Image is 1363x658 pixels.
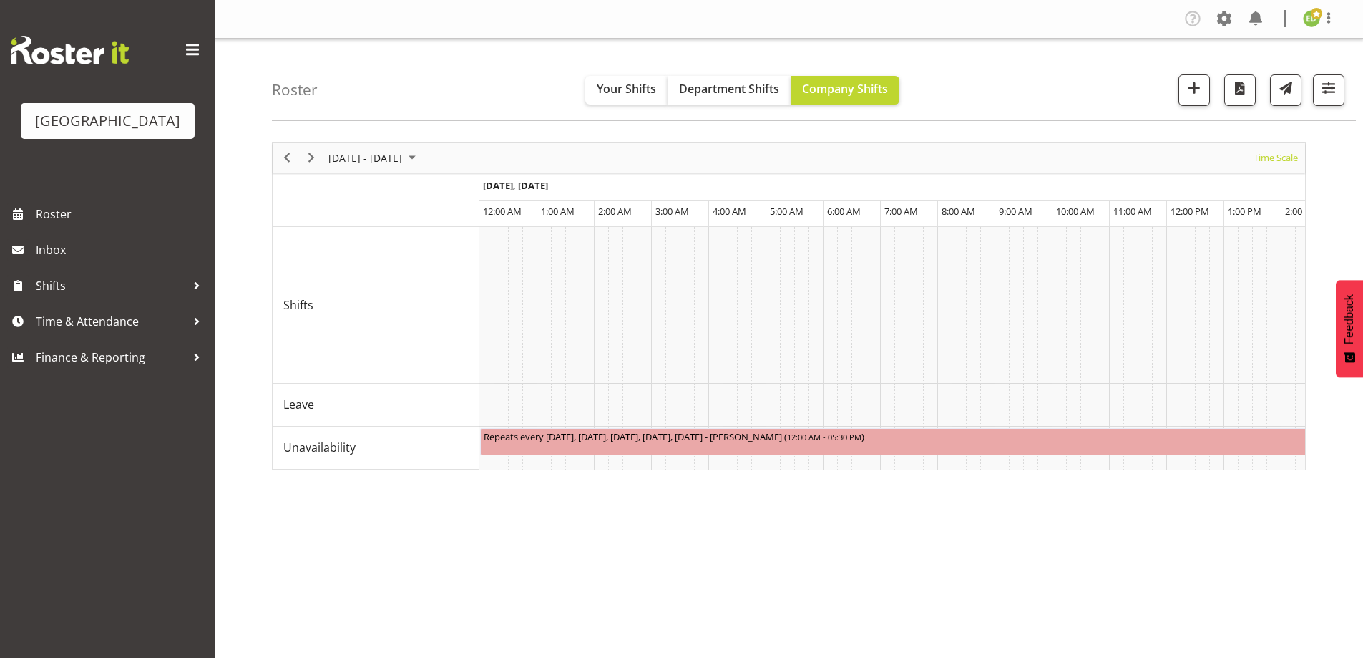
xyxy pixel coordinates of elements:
span: 2:00 PM [1285,205,1319,218]
td: Leave resource [273,384,479,427]
button: Send a list of all shifts for the selected filtered period to all rostered employees. [1270,74,1301,106]
span: 12:00 PM [1171,205,1209,218]
span: Time Scale [1252,149,1299,167]
span: [DATE] - [DATE] [327,149,404,167]
span: Time & Attendance [36,311,186,332]
span: 8:00 AM [942,205,975,218]
span: 9:00 AM [999,205,1032,218]
span: Leave [283,396,314,413]
span: 11:00 AM [1113,205,1152,218]
span: 2:00 AM [598,205,632,218]
img: Rosterit website logo [11,36,129,64]
span: Feedback [1343,294,1356,344]
span: Your Shifts [597,81,656,97]
span: Roster [36,203,207,225]
span: 10:00 AM [1056,205,1095,218]
button: Time Scale [1251,149,1301,167]
button: Download a PDF of the roster according to the set date range. [1224,74,1256,106]
span: Inbox [36,239,207,261]
span: 6:00 AM [827,205,861,218]
span: Unavailability [283,439,356,456]
span: 4:00 AM [713,205,746,218]
span: Finance & Reporting [36,347,186,368]
div: next period [299,143,323,173]
h4: Roster [272,82,318,98]
img: emma-dowman11789.jpg [1303,10,1320,27]
div: previous period [275,143,299,173]
span: 5:00 AM [770,205,803,218]
button: Add a new shift [1178,74,1210,106]
span: Shifts [36,275,186,296]
span: Company Shifts [802,81,888,97]
span: 12:00 AM [483,205,522,218]
button: Company Shifts [791,76,899,105]
td: Unavailability resource [273,427,479,470]
span: 12:00 AM - 05:30 PM [787,431,861,442]
span: [DATE], [DATE] [483,179,548,192]
span: Department Shifts [679,81,779,97]
div: [GEOGRAPHIC_DATA] [35,110,180,132]
button: Department Shifts [668,76,791,105]
button: Previous [278,149,297,167]
button: Filter Shifts [1313,74,1344,106]
button: Feedback - Show survey [1336,280,1363,377]
span: 1:00 AM [541,205,575,218]
span: 7:00 AM [884,205,918,218]
button: Your Shifts [585,76,668,105]
span: Shifts [283,296,313,314]
div: August 18 - 24, 2025 [323,143,424,173]
button: August 2025 [326,149,422,167]
span: 1:00 PM [1228,205,1261,218]
div: Timeline Week of August 20, 2025 [272,142,1306,470]
button: Next [302,149,321,167]
span: 3:00 AM [655,205,689,218]
td: Shifts resource [273,227,479,384]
